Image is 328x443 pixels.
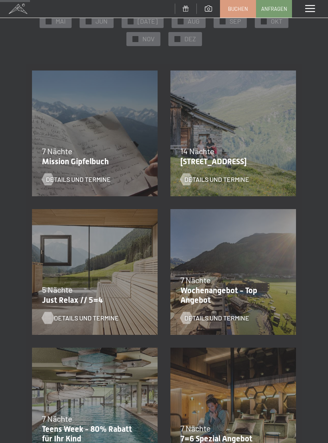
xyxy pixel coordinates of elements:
[42,157,144,166] p: Mission Gipfelbuch
[129,18,132,24] span: ✓
[230,17,241,26] span: SEP
[271,17,282,26] span: OKT
[56,17,66,26] span: MAI
[256,0,292,17] a: Anfragen
[228,5,248,12] span: Buchen
[180,157,282,166] p: [STREET_ADDRESS]
[184,314,249,322] span: Details und Termine
[221,18,224,24] span: ✓
[176,36,179,42] span: ✓
[184,175,249,184] span: Details und Termine
[180,175,249,184] a: Details und Termine
[220,0,256,17] a: Buchen
[180,314,249,322] a: Details und Termine
[96,17,108,26] span: JUN
[42,295,144,305] p: Just Relax // 5=4
[54,314,119,322] span: Details und Termine
[138,17,158,26] span: [DATE]
[42,285,73,294] span: 5 Nächte
[42,146,72,156] span: 7 Nächte
[47,18,50,24] span: ✓
[188,17,200,26] span: AUG
[180,146,214,156] span: 14 Nächte
[180,286,282,305] p: Wochenangebot - Top Angebot
[42,175,111,184] a: Details und Termine
[179,18,182,24] span: ✓
[180,423,211,433] span: 7 Nächte
[87,18,90,24] span: ✓
[142,34,154,43] span: NOV
[184,34,196,43] span: DEZ
[42,314,111,322] a: Details und Termine
[180,275,211,285] span: 7 Nächte
[46,175,111,184] span: Details und Termine
[261,5,287,12] span: Anfragen
[262,18,266,24] span: ✓
[42,414,72,423] span: 7 Nächte
[134,36,137,42] span: ✓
